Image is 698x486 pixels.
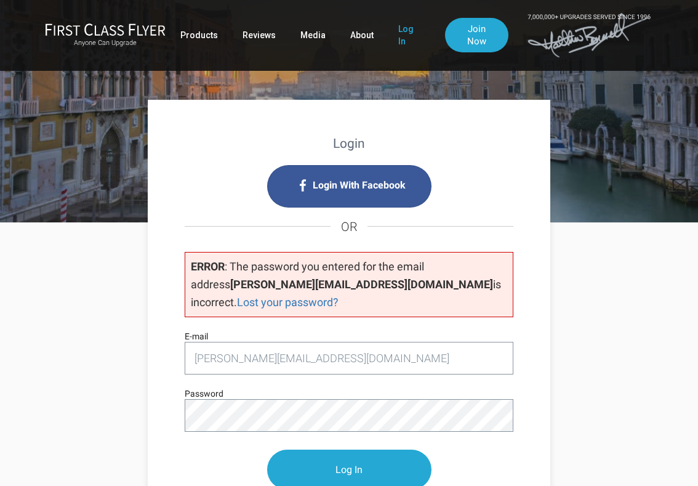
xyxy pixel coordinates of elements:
h4: OR [185,208,513,246]
p: : The password you entered for the email address is incorrect. [185,252,513,317]
a: Lost your password? [237,296,339,309]
a: Reviews [243,24,276,46]
a: Media [300,24,326,46]
strong: [PERSON_NAME][EMAIL_ADDRESS][DOMAIN_NAME] [230,278,493,291]
label: Password [185,387,223,400]
a: Products [180,24,218,46]
span: Login With Facebook [313,176,406,195]
strong: Login [333,136,365,151]
a: First Class FlyerAnyone Can Upgrade [45,23,166,47]
img: First Class Flyer [45,23,166,36]
small: Anyone Can Upgrade [45,39,166,47]
i: Login with Facebook [267,165,431,208]
a: Join Now [445,18,508,52]
a: Log In [398,18,421,52]
strong: ERROR [191,260,225,273]
label: E-mail [185,330,208,343]
a: About [350,24,374,46]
